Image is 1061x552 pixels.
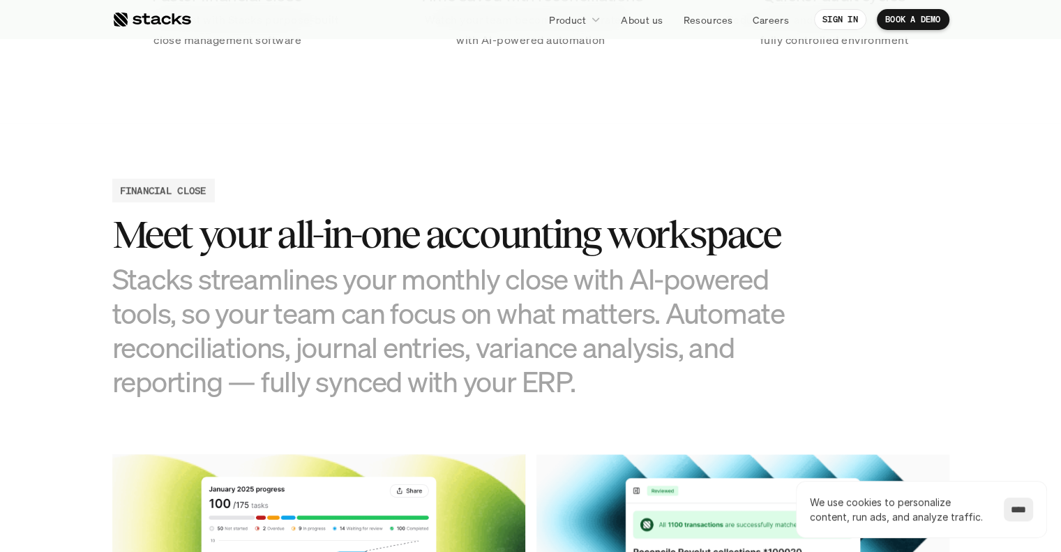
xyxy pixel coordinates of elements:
[822,15,858,24] p: SIGN IN
[810,495,990,524] p: We use cookies to personalize content, run ads, and analyze traffic.
[549,13,586,27] p: Product
[753,13,789,27] p: Careers
[885,15,941,24] p: BOOK A DEMO
[877,9,949,30] a: BOOK A DEMO
[744,7,797,32] a: Careers
[675,7,741,32] a: Resources
[621,13,663,27] p: About us
[683,13,732,27] p: Resources
[120,183,206,197] h2: FINANCIAL CLOSE
[814,9,866,30] a: SIGN IN
[112,213,810,256] h3: Meet your all-in-one accounting workspace
[165,266,226,276] a: Privacy Policy
[112,262,810,399] h3: Stacks streamlines your monthly close with AI-powered tools, so your team can focus on what matte...
[612,7,671,32] a: About us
